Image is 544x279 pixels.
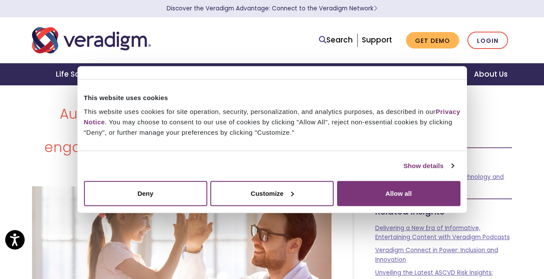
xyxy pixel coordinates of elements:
a: Privacy Notice [84,107,460,125]
span: Learn More [373,4,377,13]
img: Veradigm logo [32,26,151,55]
a: Veradigm Connect in Power: Inclusion and Innovation [375,246,498,264]
div: This website uses cookies for site operation, security, personalization, and analytics purposes, ... [84,106,460,137]
a: Show details [403,161,454,171]
h1: Automate pre-visit screenings with [PERSON_NAME] – The patient engagement and health questionnair... [32,106,332,172]
a: Insights [411,63,464,85]
a: Healthcare Providers [221,63,322,85]
a: Life Sciences [45,63,117,85]
a: Health IT Vendors [322,63,411,85]
a: Discover the Veradigm Advantage: Connect to the Veradigm NetworkLearn More [167,4,377,13]
button: Allow all [337,181,460,206]
div: This website uses cookies [84,93,460,103]
a: Get Demo [406,32,459,49]
a: Support [362,35,392,45]
button: Customize [210,181,334,206]
a: About Us [464,63,518,85]
a: Login [467,32,508,49]
h5: Related insights [375,206,512,217]
button: Deny [84,181,207,206]
a: Search [319,34,353,46]
a: Health Plans + Payers [117,63,221,85]
a: Delivering a New Era of Informative, Entertaining Content with Veradigm Podcasts [375,224,510,242]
